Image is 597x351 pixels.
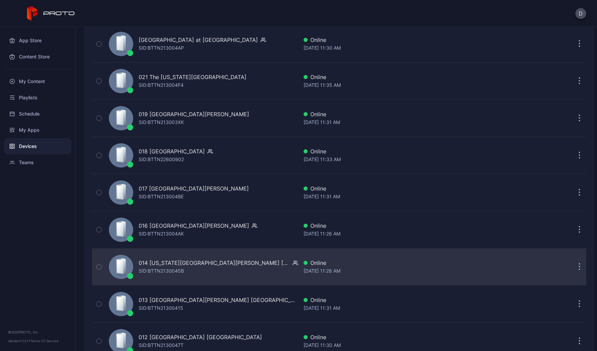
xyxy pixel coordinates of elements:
[304,341,501,349] div: [DATE] 11:30 AM
[139,44,184,52] div: SID: BTTN213004AP
[4,154,71,171] a: Teams
[304,36,501,44] div: Online
[304,118,501,126] div: [DATE] 11:31 AM
[139,222,249,230] div: 016 [GEOGRAPHIC_DATA][PERSON_NAME]
[139,81,184,89] div: SID: BTTN213004F4
[304,73,501,81] div: Online
[139,304,183,312] div: SID: BTTN21300415
[304,155,501,164] div: [DATE] 11:33 AM
[304,296,501,304] div: Online
[304,333,501,341] div: Online
[139,230,184,238] div: SID: BTTN213004AK
[4,73,71,90] a: My Content
[4,106,71,122] a: Schedule
[139,341,184,349] div: SID: BTTN2130047T
[304,147,501,155] div: Online
[4,138,71,154] a: Devices
[304,222,501,230] div: Online
[4,90,71,106] a: Playlists
[8,339,30,343] span: Version 1.13.1 •
[139,267,184,275] div: SID: BTTN2130045B
[139,296,298,304] div: 013 [GEOGRAPHIC_DATA][PERSON_NAME] [GEOGRAPHIC_DATA]
[304,81,501,89] div: [DATE] 11:35 AM
[139,118,184,126] div: SID: BTTN213003XK
[139,73,246,81] div: 021 The [US_STATE][GEOGRAPHIC_DATA]
[304,44,501,52] div: [DATE] 11:30 AM
[4,32,71,49] a: App Store
[304,230,501,238] div: [DATE] 11:26 AM
[304,259,501,267] div: Online
[30,339,58,343] a: Terms Of Service
[139,155,184,164] div: SID: BTTN22600902
[139,193,184,201] div: SID: BTTN213004BE
[139,184,249,193] div: 017 [GEOGRAPHIC_DATA][PERSON_NAME]
[139,147,205,155] div: 018 [GEOGRAPHIC_DATA]
[139,110,249,118] div: 019 [GEOGRAPHIC_DATA][PERSON_NAME]
[304,193,501,201] div: [DATE] 11:31 AM
[4,49,71,65] a: Content Store
[8,329,67,335] div: © 2025 PROTO, Inc.
[304,304,501,312] div: [DATE] 11:31 AM
[304,184,501,193] div: Online
[304,110,501,118] div: Online
[139,333,262,341] div: 012 [GEOGRAPHIC_DATA] [GEOGRAPHIC_DATA]
[4,122,71,138] a: My Apps
[575,8,586,19] button: D
[139,36,258,44] div: [GEOGRAPHIC_DATA] at [GEOGRAPHIC_DATA]
[139,259,290,267] div: 014 [US_STATE][GEOGRAPHIC_DATA][PERSON_NAME] [GEOGRAPHIC_DATA]
[304,267,501,275] div: [DATE] 11:28 AM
